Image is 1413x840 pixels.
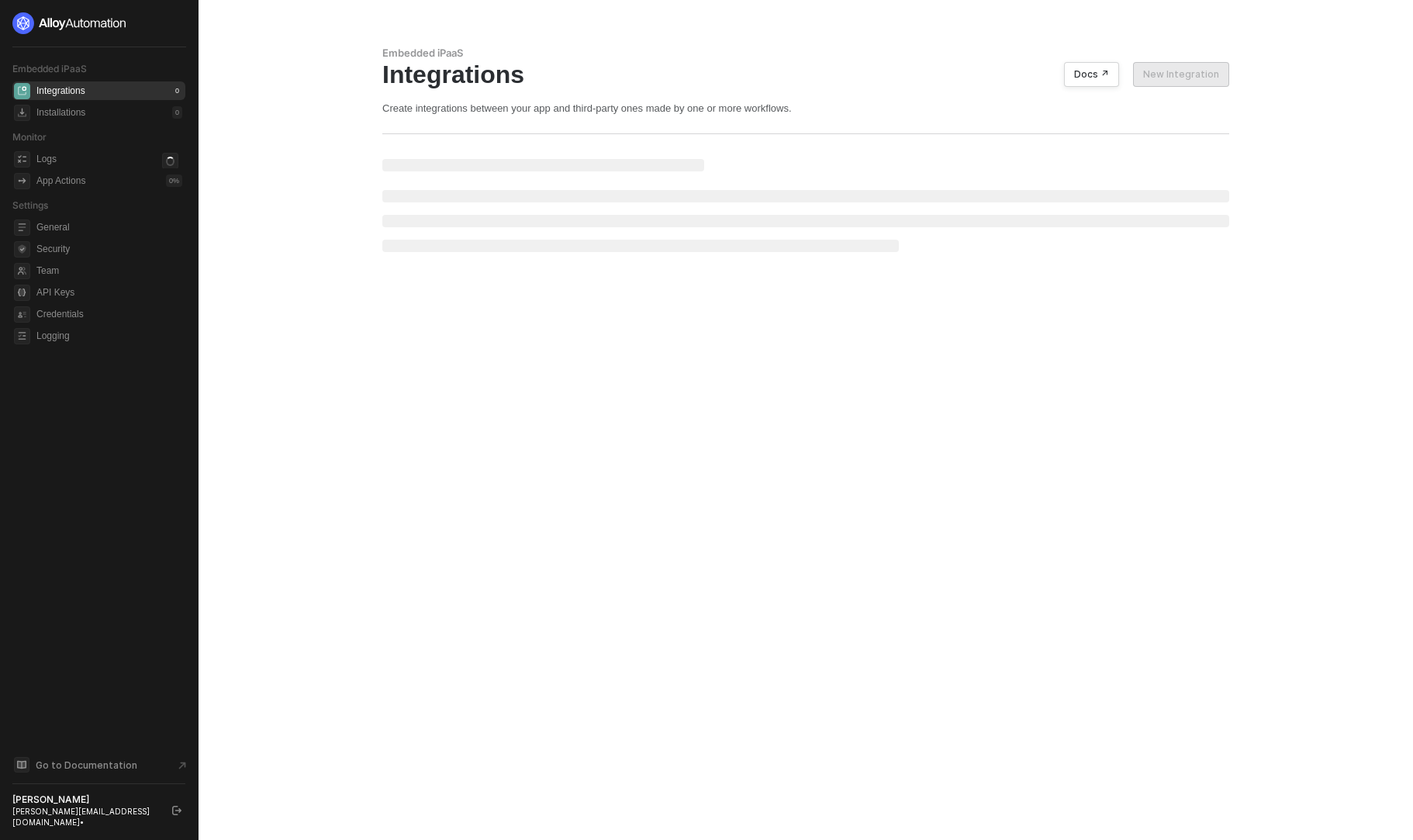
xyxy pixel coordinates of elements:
[36,175,85,188] div: App Actions
[36,106,85,119] div: Installations
[36,327,182,345] span: Logging
[14,263,30,279] span: team
[12,63,87,74] span: Embedded iPaaS
[14,173,30,189] span: icon-app-actions
[14,757,29,773] span: documentation
[12,131,47,143] span: Monitor
[174,758,190,773] span: document-arrow
[14,83,30,99] span: integrations
[36,85,85,98] div: Integrations
[14,328,30,344] span: logging
[382,47,1229,60] div: Embedded iPaaS
[12,793,158,806] div: [PERSON_NAME]
[36,218,182,237] span: General
[14,105,30,121] span: installations
[36,240,182,258] span: Security
[14,285,30,301] span: api-key
[12,199,48,211] span: Settings
[382,102,1229,115] div: Create integrations between your app and third-party ones made by one or more workflows.
[14,151,30,168] span: icon-logs
[1074,68,1109,81] div: Docs ↗
[172,806,181,815] span: logout
[36,759,137,772] span: Go to Documentation
[12,12,185,34] a: logo
[12,12,127,34] img: logo
[36,261,182,280] span: Team
[36,153,57,166] div: Logs
[172,106,182,119] div: 0
[172,85,182,97] div: 0
[14,241,30,258] span: security
[162,153,178,169] span: icon-loader
[14,220,30,236] span: general
[12,806,158,828] div: [PERSON_NAME][EMAIL_ADDRESS][DOMAIN_NAME] •
[36,305,182,323] span: Credentials
[1133,62,1229,87] button: New Integration
[36,283,182,302] span: API Keys
[12,755,186,774] a: Knowledge Base
[1064,62,1119,87] button: Docs ↗
[166,175,182,187] div: 0 %
[382,60,1229,89] div: Integrations
[14,306,30,323] span: credentials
